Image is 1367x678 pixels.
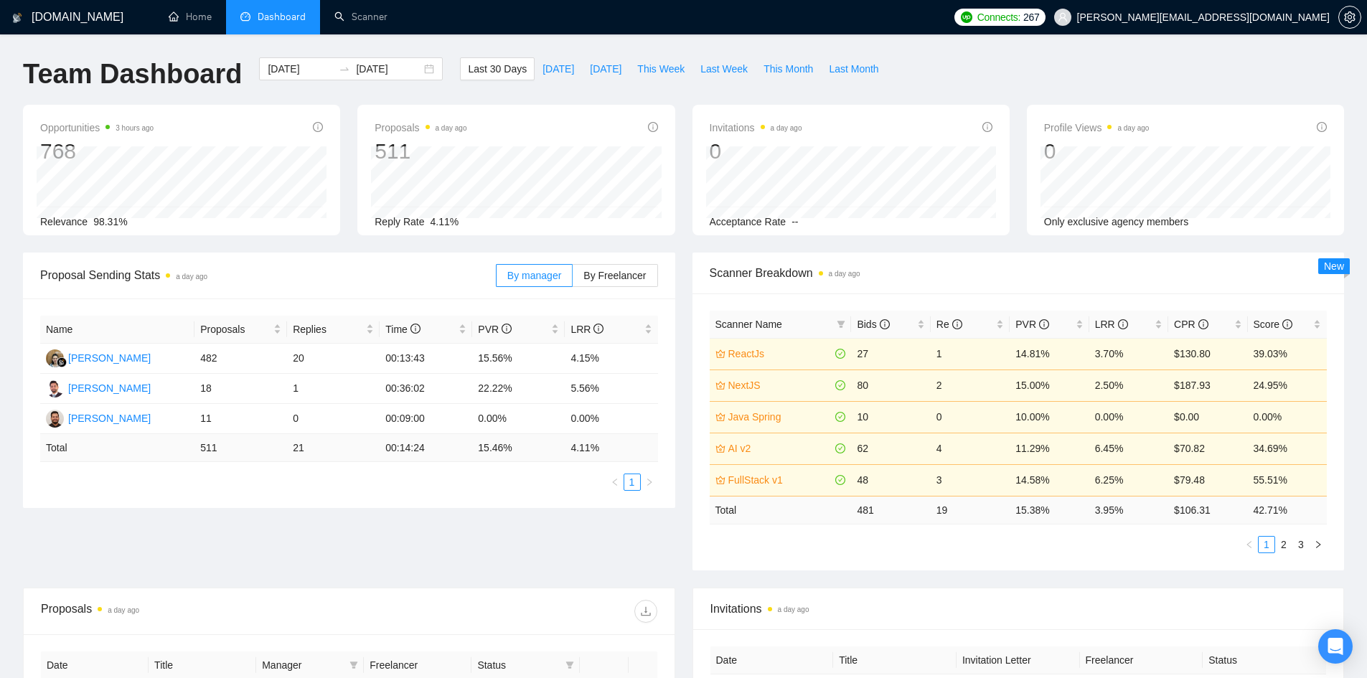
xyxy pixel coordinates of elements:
[931,464,1010,496] td: 3
[1339,11,1361,23] span: setting
[833,646,957,674] th: Title
[472,404,565,434] td: 0.00%
[835,349,845,359] span: check-circle
[194,344,287,374] td: 482
[68,350,151,366] div: [PERSON_NAME]
[1248,433,1327,464] td: 34.69%
[565,434,657,462] td: 4.11 %
[385,324,420,335] span: Time
[1293,537,1309,552] a: 3
[1168,464,1247,496] td: $79.48
[40,119,154,136] span: Opportunities
[835,475,845,485] span: check-circle
[287,344,380,374] td: 20
[375,138,466,165] div: 511
[1174,319,1208,330] span: CPR
[829,270,860,278] time: a day ago
[380,374,472,404] td: 00:36:02
[1117,124,1149,132] time: a day ago
[583,270,646,281] span: By Freelancer
[1248,464,1327,496] td: 55.51%
[1168,401,1247,433] td: $0.00
[851,338,930,369] td: 27
[1010,369,1089,401] td: 15.00%
[542,61,574,77] span: [DATE]
[611,478,619,486] span: left
[1168,496,1247,524] td: $ 106.31
[715,412,725,422] span: crown
[648,122,658,132] span: info-circle
[764,61,813,77] span: This Month
[634,600,657,623] button: download
[116,124,154,132] time: 3 hours ago
[1089,433,1168,464] td: 6.45%
[1168,433,1247,464] td: $70.82
[563,654,577,676] span: filter
[1248,369,1327,401] td: 24.95%
[606,474,624,491] button: left
[629,57,692,80] button: This Week
[715,443,725,453] span: crown
[1241,536,1258,553] button: left
[1023,9,1039,25] span: 267
[565,374,657,404] td: 5.56%
[692,57,756,80] button: Last Week
[1010,401,1089,433] td: 10.00%
[641,474,658,491] li: Next Page
[637,61,685,77] span: This Week
[287,316,380,344] th: Replies
[565,661,574,669] span: filter
[710,216,786,227] span: Acceptance Rate
[194,374,287,404] td: 18
[835,380,845,390] span: check-circle
[468,61,527,77] span: Last 30 Days
[1310,536,1327,553] button: right
[40,316,194,344] th: Name
[1089,369,1168,401] td: 2.50%
[957,646,1080,674] th: Invitation Letter
[1118,319,1128,329] span: info-circle
[477,657,559,673] span: Status
[1248,401,1327,433] td: 0.00%
[961,11,972,23] img: upwork-logo.png
[1089,401,1168,433] td: 0.00%
[460,57,535,80] button: Last 30 Days
[857,319,889,330] span: Bids
[635,606,657,617] span: download
[262,657,344,673] span: Manager
[1318,629,1353,664] div: Open Intercom Messenger
[293,321,363,337] span: Replies
[1015,319,1049,330] span: PVR
[710,119,802,136] span: Invitations
[380,344,472,374] td: 00:13:43
[108,606,139,614] time: a day ago
[565,344,657,374] td: 4.15%
[835,412,845,422] span: check-circle
[68,410,151,426] div: [PERSON_NAME]
[728,377,833,393] a: NextJS
[880,319,890,329] span: info-circle
[851,433,930,464] td: 62
[715,349,725,359] span: crown
[347,654,361,676] span: filter
[715,380,725,390] span: crown
[715,319,782,330] span: Scanner Name
[169,11,212,23] a: homeHome
[194,404,287,434] td: 11
[1089,496,1168,524] td: 3.95 %
[40,266,496,284] span: Proposal Sending Stats
[593,324,603,334] span: info-circle
[472,374,565,404] td: 22.22%
[791,216,798,227] span: --
[728,409,833,425] a: Java Spring
[194,434,287,462] td: 511
[46,382,151,393] a: FM[PERSON_NAME]
[624,474,641,491] li: 1
[1168,369,1247,401] td: $187.93
[334,11,387,23] a: searchScanner
[12,6,22,29] img: logo
[728,346,833,362] a: ReactJs
[931,338,1010,369] td: 1
[40,216,88,227] span: Relevance
[710,264,1328,282] span: Scanner Breakdown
